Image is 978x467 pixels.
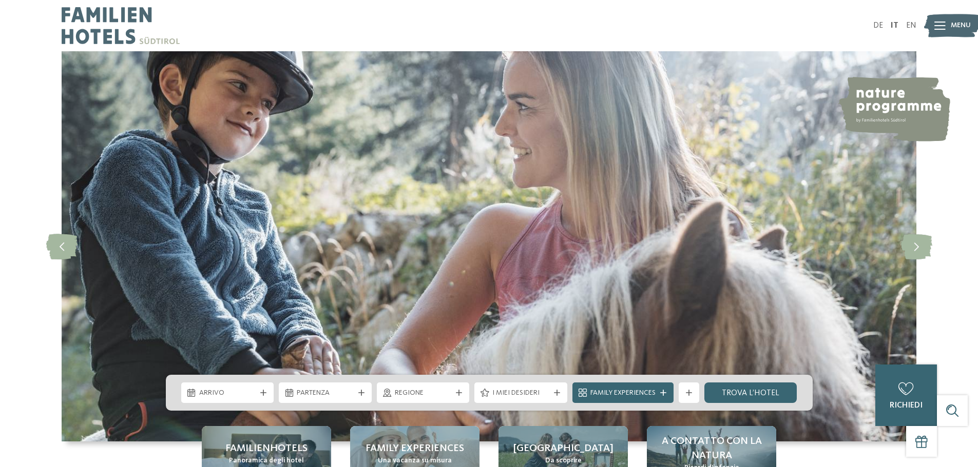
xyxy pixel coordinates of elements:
span: Panoramica degli hotel [229,456,304,466]
span: Una vacanza su misura [378,456,452,466]
a: DE [873,22,883,30]
span: Familienhotels [225,441,308,456]
img: Family hotel Alto Adige: the happy family places! [62,51,916,441]
span: [GEOGRAPHIC_DATA] [513,441,613,456]
span: richiedi [890,401,923,410]
span: Regione [395,388,452,398]
span: Da scoprire [545,456,582,466]
img: nature programme by Familienhotels Südtirol [837,77,950,141]
a: richiedi [875,364,937,426]
span: Menu [951,21,971,31]
span: Family Experiences [590,388,656,398]
span: Family experiences [366,441,464,456]
span: I miei desideri [492,388,549,398]
span: Partenza [297,388,354,398]
a: IT [891,22,898,30]
span: Arrivo [199,388,256,398]
span: A contatto con la natura [657,434,766,463]
a: trova l’hotel [704,382,797,403]
a: EN [906,22,916,30]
